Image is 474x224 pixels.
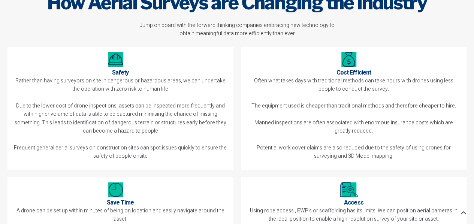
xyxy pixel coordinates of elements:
[13,77,228,161] p: Rather than having surveyors on site in dangerous or hazardous areas, we can undertake the operat...
[246,199,462,207] h3: Access
[246,77,462,161] p: Often what takes days with traditional methods can take hours with drones using less people to co...
[246,69,462,77] h3: Cost Efficient
[13,69,228,77] h3: Safety
[13,199,228,207] h3: Save Time
[134,21,340,38] p: Jump on board with the forward thinking companies embracing new technology to obtain meaningful d...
